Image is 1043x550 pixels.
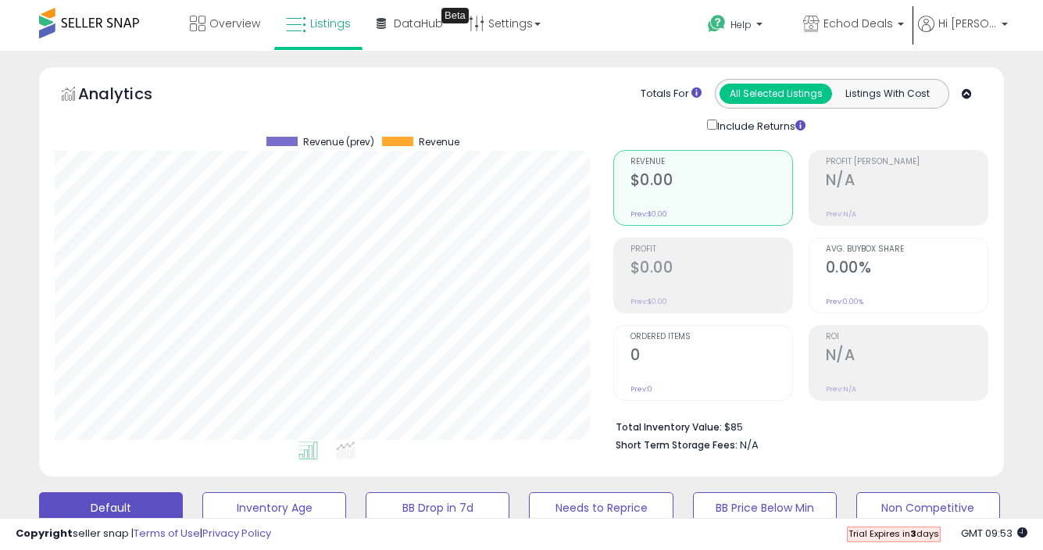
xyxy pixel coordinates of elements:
[39,492,183,523] button: Default
[630,171,792,192] h2: $0.00
[826,158,988,166] span: Profit [PERSON_NAME]
[310,16,351,31] span: Listings
[707,14,727,34] i: Get Help
[630,333,792,341] span: Ordered Items
[630,158,792,166] span: Revenue
[826,384,856,394] small: Prev: N/A
[16,527,271,541] div: seller snap | |
[938,16,997,31] span: Hi [PERSON_NAME]
[303,137,374,148] span: Revenue (prev)
[641,87,702,102] div: Totals For
[616,438,738,452] b: Short Term Storage Fees:
[616,416,977,435] li: $85
[16,526,73,541] strong: Copyright
[720,84,832,104] button: All Selected Listings
[419,137,459,148] span: Revenue
[826,333,988,341] span: ROI
[826,259,988,280] h2: 0.00%
[209,16,260,31] span: Overview
[918,16,1008,51] a: Hi [PERSON_NAME]
[630,259,792,280] h2: $0.00
[730,18,752,31] span: Help
[78,83,183,109] h5: Analytics
[394,16,443,31] span: DataHub
[826,245,988,254] span: Avg. Buybox Share
[630,384,652,394] small: Prev: 0
[961,526,1027,541] span: 2025-10-9 09:53 GMT
[202,492,346,523] button: Inventory Age
[529,492,673,523] button: Needs to Reprice
[202,526,271,541] a: Privacy Policy
[831,84,944,104] button: Listings With Cost
[823,16,893,31] span: Echod Deals
[856,492,1000,523] button: Non Competitive
[740,437,759,452] span: N/A
[695,2,789,51] a: Help
[630,346,792,367] h2: 0
[826,171,988,192] h2: N/A
[826,297,863,306] small: Prev: 0.00%
[826,209,856,219] small: Prev: N/A
[848,527,939,540] span: Trial Expires in days
[134,526,200,541] a: Terms of Use
[616,420,722,434] b: Total Inventory Value:
[826,346,988,367] h2: N/A
[695,116,824,134] div: Include Returns
[441,8,469,23] div: Tooltip anchor
[630,297,667,306] small: Prev: $0.00
[693,492,837,523] button: BB Price Below Min
[630,245,792,254] span: Profit
[910,527,916,540] b: 3
[366,492,509,523] button: BB Drop in 7d
[630,209,667,219] small: Prev: $0.00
